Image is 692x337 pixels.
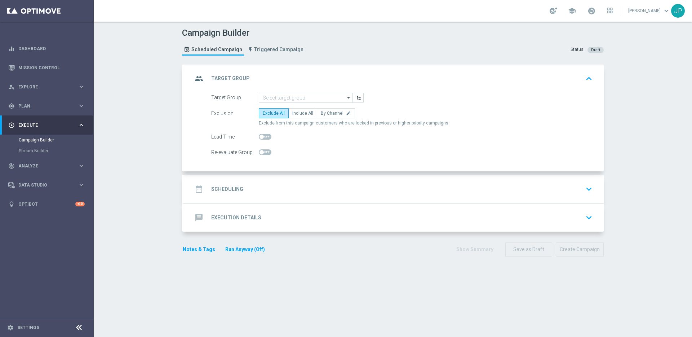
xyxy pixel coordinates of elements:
[19,148,75,154] a: Stream Builder
[19,137,75,143] a: Campaign Builder
[18,104,78,108] span: Plan
[18,85,78,89] span: Explore
[192,211,205,224] i: message
[18,183,78,187] span: Data Studio
[8,122,78,128] div: Execute
[19,135,93,145] div: Campaign Builder
[587,47,604,52] colored-tag: Draft
[182,245,216,254] button: Notes & Tags
[584,212,594,223] i: keyboard_arrow_down
[78,102,85,109] i: keyboard_arrow_right
[8,182,78,188] div: Data Studio
[583,72,595,86] button: keyboard_arrow_up
[225,245,266,254] button: Run Anyway (Off)
[192,211,595,224] div: message Execution Details keyboard_arrow_down
[17,325,39,330] a: Settings
[263,111,285,116] span: Exclude All
[8,163,85,169] button: track_changes Analyze keyboard_arrow_right
[211,147,259,157] div: Re-evaluate Group
[211,186,243,193] h2: Scheduling
[583,211,595,224] button: keyboard_arrow_down
[321,111,343,116] span: By Channel
[8,201,85,207] button: lightbulb Optibot +10
[182,28,307,38] h1: Campaign Builder
[192,72,205,85] i: group
[211,108,259,118] div: Exclusion
[211,93,259,103] div: Target Group
[8,194,85,214] div: Optibot
[18,58,85,77] a: Mission Control
[8,103,85,109] button: gps_fixed Plan keyboard_arrow_right
[8,84,78,90] div: Explore
[8,122,15,128] i: play_circle_outline
[7,324,14,331] i: settings
[571,47,585,53] div: Status:
[78,181,85,188] i: keyboard_arrow_right
[8,46,85,52] button: equalizer Dashboard
[211,214,261,221] h2: Execution Details
[568,7,576,15] span: school
[182,44,244,56] a: Scheduled Campaign
[8,182,85,188] button: Data Studio keyboard_arrow_right
[259,93,353,103] input: Select target group
[671,4,685,18] div: JP
[8,84,15,90] i: person_search
[18,123,78,127] span: Execute
[627,5,671,16] a: [PERSON_NAME]keyboard_arrow_down
[8,84,85,90] button: person_search Explore keyboard_arrow_right
[662,7,670,15] span: keyboard_arrow_down
[8,65,85,71] button: Mission Control
[345,93,352,102] i: arrow_drop_down
[18,39,85,58] a: Dashboard
[8,103,15,109] i: gps_fixed
[192,72,595,86] div: group Target Group keyboard_arrow_up
[75,202,85,206] div: +10
[18,164,78,168] span: Analyze
[78,162,85,169] i: keyboard_arrow_right
[8,58,85,77] div: Mission Control
[8,103,78,109] div: Plan
[346,111,351,116] i: edit
[192,183,205,196] i: date_range
[292,111,313,116] span: Include All
[78,122,85,128] i: keyboard_arrow_right
[8,122,85,128] button: play_circle_outline Execute keyboard_arrow_right
[556,242,604,257] button: Create Campaign
[584,73,594,84] i: keyboard_arrow_up
[19,145,93,156] div: Stream Builder
[246,44,305,56] a: Triggered Campaign
[505,242,552,257] button: Save as Draft
[8,39,85,58] div: Dashboard
[78,83,85,90] i: keyboard_arrow_right
[8,163,78,169] div: Analyze
[254,47,303,53] span: Triggered Campaign
[259,120,449,126] span: Exclude from this campaign customers who are locked in previous or higher priority campaigns.
[8,163,15,169] i: track_changes
[211,132,259,142] div: Lead Time
[191,47,242,53] span: Scheduled Campaign
[591,48,600,52] span: Draft
[8,201,15,207] i: lightbulb
[8,45,15,52] i: equalizer
[192,182,595,196] div: date_range Scheduling keyboard_arrow_down
[584,184,594,194] i: keyboard_arrow_down
[211,75,250,82] h2: Target Group
[583,182,595,196] button: keyboard_arrow_down
[18,194,75,214] a: Optibot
